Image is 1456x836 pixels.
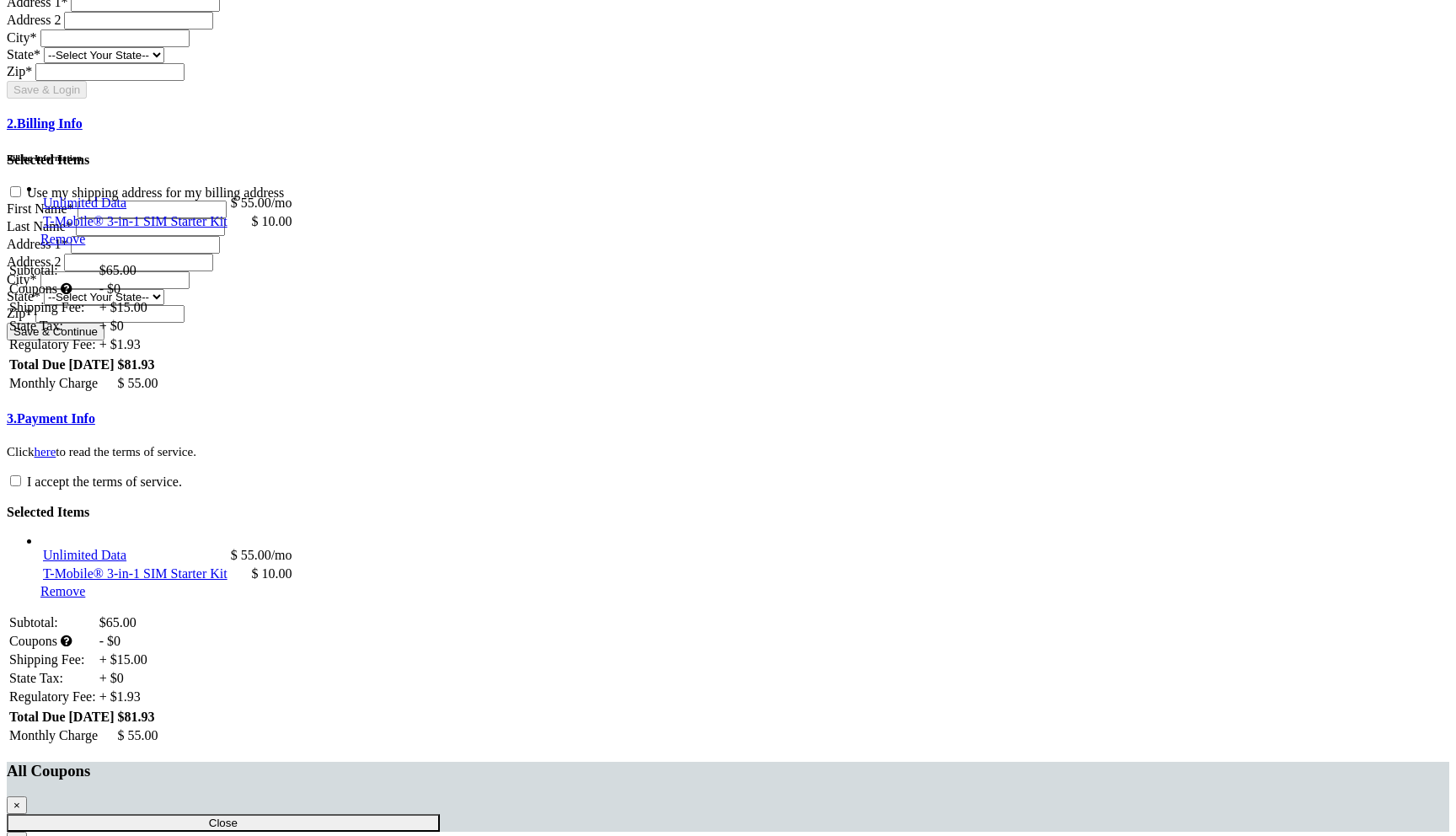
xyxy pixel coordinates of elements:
td: $ 10.00 [230,565,293,582]
td: + $ [99,336,148,353]
button: Save & Login [7,81,87,99]
td: + $ [99,299,148,316]
span: 65.00 [106,263,136,277]
a: Unlimited Data [43,196,126,210]
label: Address 1 [7,237,67,251]
span: 3. [7,411,17,426]
td: Regulatory Fee: [8,336,97,353]
td: + $ [99,318,148,335]
span: 81.93 [124,710,154,724]
td: + $ [99,689,148,705]
a: Remove [40,584,85,598]
a: T-Mobile® 3-in-1 SIM Starter Kit [43,214,227,228]
span: 81.93 [120,490,150,504]
td: State Tax: [8,318,97,335]
span: 1.93 [117,337,141,351]
span: 0 [117,319,124,333]
span: 1.93 [117,689,141,704]
td: Coupons [8,281,97,297]
td: State Tax: [8,670,97,687]
td: + $ [99,670,148,687]
label: Zip [7,64,32,78]
a: 2.Billing Info [7,116,83,131]
label: Last Name [7,219,72,233]
strong: $ [117,710,154,724]
a: here [35,445,56,458]
a: Remove [40,232,85,246]
td: Shipping Fee: [8,651,97,668]
td: $ 55.00 [116,375,158,392]
strong: Selected Items [7,153,89,167]
label: Address 2 [7,255,61,269]
strong: Total Due [DATE] [9,710,114,724]
td: $ [99,262,148,279]
label: I accept the terms of service. [27,474,182,489]
span: 0 [114,281,120,296]
h3: All Coupons [7,762,1449,780]
td: + $ [99,651,148,668]
strong: Selected Items [7,505,89,519]
td: Monthly Charge [8,375,115,392]
td: $ 55.00/mo [230,547,293,564]
span: 0 [114,634,120,648]
button: Save & Continue [7,323,104,340]
a: 3.Payment Info [7,411,95,426]
strong: Total Due [DATE]: [7,490,116,504]
span: 81.93 [124,357,154,372]
td: Shipping Fee: [8,299,97,316]
label: City [7,30,37,45]
a: T-Mobile® 3-in-1 SIM Starter Kit [43,566,227,581]
td: - $ [99,633,148,650]
button: Close [7,796,27,814]
span: Click to read the terms of service. [7,445,196,458]
span: 15.00 [117,652,147,667]
span: 15.00 [117,300,147,314]
td: Regulatory Fee: [8,689,97,705]
td: Monthly Charge [8,727,115,744]
td: Coupons [8,633,97,650]
span: 0 [117,671,124,685]
span: × [13,799,20,812]
strong: $ [117,357,154,372]
label: State [7,47,40,62]
label: City [7,272,37,287]
label: State [7,289,40,303]
label: Use my shipping address for my billing address [27,185,284,200]
td: $ 10.00 [230,213,293,230]
td: Subtotal: [8,262,97,279]
label: Address 2 [7,13,61,27]
td: $ 55.00/mo [230,195,293,212]
span: 65.00 [106,615,136,630]
td: $ [99,614,148,631]
label: First Name [7,201,74,216]
td: $ 55.00 [116,727,158,744]
span: 2. [7,116,17,131]
strong: Total Due [DATE] [9,357,114,372]
label: Zip [7,306,32,320]
td: Subtotal: [8,614,97,631]
a: Unlimited Data [43,548,126,562]
button: Close [7,814,440,832]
